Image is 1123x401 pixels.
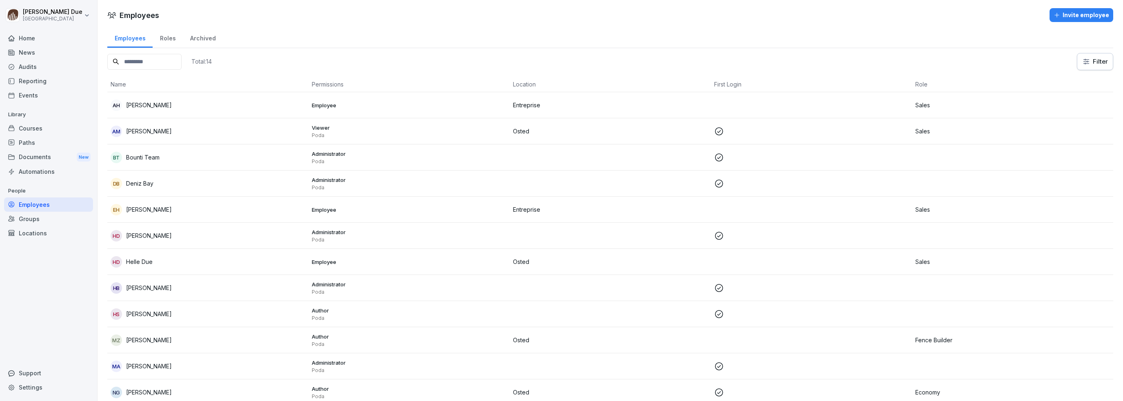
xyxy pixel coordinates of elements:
[77,153,91,162] div: New
[126,179,153,188] p: Deniz Bay
[711,77,912,92] th: First Login
[513,336,708,344] p: Osted
[312,132,506,139] p: Poda
[513,388,708,397] p: Osted
[126,336,172,344] p: [PERSON_NAME]
[126,388,172,397] p: [PERSON_NAME]
[312,333,506,340] p: Author
[126,205,172,214] p: [PERSON_NAME]
[126,231,172,240] p: [PERSON_NAME]
[4,212,93,226] a: Groups
[4,150,93,165] a: DocumentsNew
[111,204,122,215] div: EH
[915,101,1110,109] p: Sales
[915,257,1110,266] p: Sales
[513,127,708,135] p: Osted
[915,127,1110,135] p: Sales
[312,307,506,314] p: Author
[312,385,506,392] p: Author
[1054,11,1109,20] div: Invite employee
[510,77,711,92] th: Location
[1050,8,1113,22] button: Invite employee
[183,27,223,48] a: Archived
[1082,58,1108,66] div: Filter
[312,258,506,266] p: Employee
[4,150,93,165] div: Documents
[4,74,93,88] div: Reporting
[312,228,506,236] p: Administrator
[111,335,122,346] div: MZ
[312,315,506,321] p: Poda
[312,102,506,109] p: Employee
[513,101,708,109] p: Entreprise
[126,127,172,135] p: [PERSON_NAME]
[126,310,172,318] p: [PERSON_NAME]
[4,366,93,380] div: Support
[1077,53,1113,70] button: Filter
[4,184,93,197] p: People
[126,362,172,370] p: [PERSON_NAME]
[120,10,159,21] h1: Employees
[111,152,122,163] div: BT
[312,367,506,374] p: Poda
[111,230,122,241] div: HD
[312,184,506,191] p: Poda
[915,336,1110,344] p: Fence Builder
[126,284,172,292] p: [PERSON_NAME]
[312,359,506,366] p: Administrator
[111,100,122,111] div: AH
[111,308,122,320] div: HS
[513,257,708,266] p: Osted
[126,153,160,162] p: Bounti Team
[312,289,506,295] p: Poda
[111,256,122,268] div: HD
[4,135,93,150] a: Paths
[4,108,93,121] p: Library
[915,205,1110,214] p: Sales
[4,121,93,135] a: Courses
[4,380,93,394] a: Settings
[312,281,506,288] p: Administrator
[23,9,82,16] p: [PERSON_NAME] Due
[111,282,122,294] div: HB
[912,77,1113,92] th: Role
[4,31,93,45] a: Home
[4,226,93,240] a: Locations
[312,341,506,348] p: Poda
[126,101,172,109] p: [PERSON_NAME]
[312,206,506,213] p: Employee
[312,124,506,131] p: Viewer
[107,77,308,92] th: Name
[111,387,122,398] div: NG
[4,164,93,179] a: Automations
[915,388,1110,397] p: Economy
[111,361,122,372] div: MA
[308,77,510,92] th: Permissions
[312,150,506,157] p: Administrator
[4,60,93,74] a: Audits
[4,197,93,212] a: Employees
[312,237,506,243] p: Poda
[312,176,506,184] p: Administrator
[107,27,153,48] a: Employees
[312,393,506,400] p: Poda
[111,126,122,137] div: AM
[126,257,153,266] p: Helle Due
[4,45,93,60] a: News
[153,27,183,48] div: Roles
[4,88,93,102] a: Events
[111,178,122,189] div: DB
